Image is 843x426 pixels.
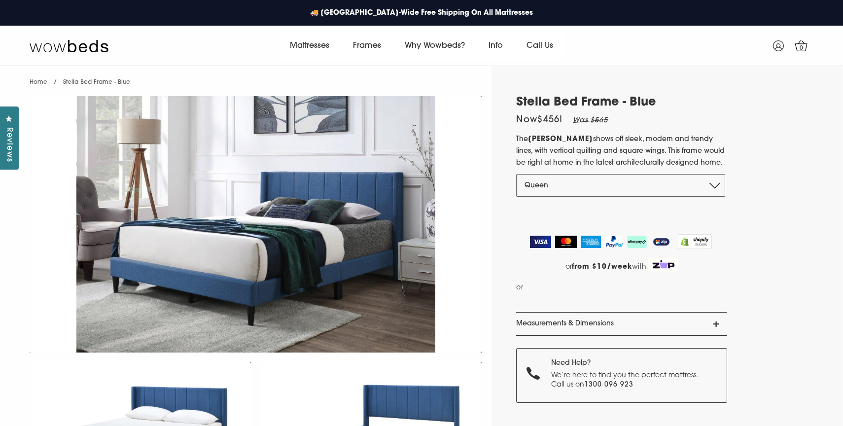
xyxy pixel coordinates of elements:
[551,359,591,367] strong: Need Help?
[341,32,393,60] a: Frames
[678,234,712,249] img: Shopify secure badge
[573,117,608,124] em: Was $565
[526,282,726,297] iframe: PayPal Message 1
[651,236,671,248] img: ZipPay Logo
[555,236,577,248] img: MasterCard Logo
[551,371,703,390] p: We’re here to find you the perfect mattress. Call us on
[572,263,632,271] strong: from $10/week
[627,236,647,248] img: AfterPay Logo
[516,136,725,167] span: shows off sleek, modern and trendy lines, with vertical quilting and square wings. This frame wou...
[30,79,47,85] a: Home
[54,79,57,85] span: /
[2,127,15,162] span: Reviews
[565,263,646,271] span: or with
[477,32,515,60] a: Info
[584,381,633,389] a: 1300 096 923
[530,236,551,248] img: Visa Logo
[581,236,601,248] img: American Express Logo
[515,32,565,60] a: Call Us
[516,136,593,143] span: The
[278,32,341,60] a: Mattresses
[516,96,727,110] h1: Stella Bed Frame - Blue
[516,313,727,335] a: Measurements & Dimensions
[516,282,524,294] span: or
[528,136,593,143] strong: [PERSON_NAME]
[63,79,130,85] span: Stella Bed Frame - Blue
[30,39,108,53] img: Wow Beds Logo
[393,32,477,60] a: Why Wowbeds?
[789,34,813,58] a: 0
[305,3,538,23] a: 🚚 [GEOGRAPHIC_DATA]-Wide Free Shipping On All Mattresses
[648,258,679,272] img: Zip Logo
[605,236,624,248] img: PayPal Logo
[516,116,562,125] span: Now $456 !
[30,66,130,91] nav: breadcrumbs
[797,43,807,53] span: 0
